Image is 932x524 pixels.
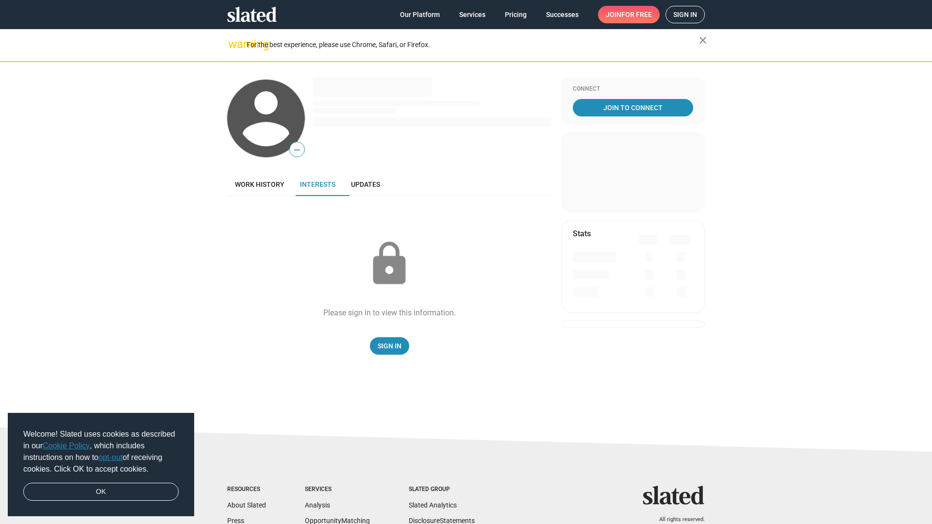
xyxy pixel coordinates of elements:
a: Joinfor free [598,6,660,23]
span: Updates [351,180,380,188]
div: cookieconsent [8,413,194,517]
a: Updates [343,173,388,196]
span: Join [606,6,652,23]
a: Analysis [305,501,330,509]
a: Pricing [497,6,534,23]
a: Interests [292,173,343,196]
div: Please sign in to view this information. [323,308,456,318]
span: Join To Connect [575,99,691,116]
div: Slated Group [409,486,475,493]
a: Successes [538,6,586,23]
span: for free [621,6,652,23]
a: Sign In [370,337,409,355]
div: For the best experience, please use Chrome, Safari, or Firefox. [247,38,699,51]
div: Resources [227,486,266,493]
a: Our Platform [392,6,448,23]
a: Work history [227,173,292,196]
span: Work history [235,180,284,188]
span: Pricing [505,6,527,23]
span: Interests [300,180,335,188]
a: Slated Analytics [409,501,457,509]
a: Join To Connect [573,99,693,116]
a: Sign in [666,6,705,23]
span: Sign In [378,337,401,355]
a: opt-out [99,453,123,461]
a: About Slated [227,501,266,509]
mat-icon: warning [228,38,240,50]
mat-icon: lock [365,240,414,288]
mat-card-title: Stats [573,229,591,239]
span: — [290,144,304,156]
span: Our Platform [400,6,440,23]
div: Services [305,486,370,493]
span: Successes [546,6,579,23]
div: Connect [573,85,693,93]
span: Services [459,6,485,23]
span: Sign in [673,6,697,23]
mat-icon: close [697,34,709,46]
a: Services [451,6,493,23]
a: Cookie Policy [43,442,90,450]
span: Welcome! Slated uses cookies as described in our , which includes instructions on how to of recei... [23,428,179,475]
a: dismiss cookie message [23,483,179,501]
